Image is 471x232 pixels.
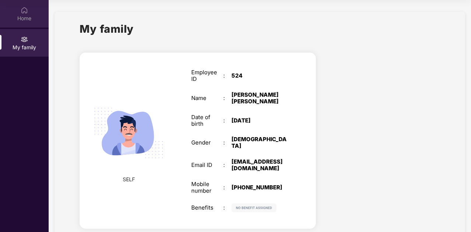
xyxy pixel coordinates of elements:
img: svg+xml;base64,PHN2ZyB4bWxucz0iaHR0cDovL3d3dy53My5vcmcvMjAwMC9zdmciIHdpZHRoPSIxMjIiIGhlaWdodD0iMj... [231,203,276,212]
div: [DATE] [231,117,287,124]
div: Email ID [191,162,223,168]
h1: My family [80,21,134,37]
div: Mobile number [191,181,223,194]
div: [DEMOGRAPHIC_DATA] [231,136,287,149]
div: Gender [191,139,223,146]
div: [PHONE_NUMBER] [231,184,287,191]
div: : [223,204,231,211]
img: svg+xml;base64,PHN2ZyB3aWR0aD0iMjAiIGhlaWdodD0iMjAiIHZpZXdCb3g9IjAgMCAyMCAyMCIgZmlsbD0ibm9uZSIgeG... [21,36,28,43]
div: [PERSON_NAME] [PERSON_NAME] [231,92,287,105]
img: svg+xml;base64,PHN2ZyBpZD0iSG9tZSIgeG1sbnM9Imh0dHA6Ly93d3cudzMub3JnLzIwMDAvc3ZnIiB3aWR0aD0iMjAiIG... [21,7,28,14]
img: svg+xml;base64,PHN2ZyB4bWxucz0iaHR0cDovL3d3dy53My5vcmcvMjAwMC9zdmciIHdpZHRoPSIyMjQiIGhlaWdodD0iMT... [86,90,171,175]
div: Benefits [191,204,223,211]
div: : [223,117,231,124]
div: : [223,184,231,191]
div: : [223,95,231,101]
div: [EMAIL_ADDRESS][DOMAIN_NAME] [231,158,287,172]
div: Date of birth [191,114,223,127]
div: : [223,139,231,146]
div: : [223,72,231,79]
div: Employee ID [191,69,223,82]
div: Name [191,95,223,101]
span: SELF [123,175,135,183]
div: 524 [231,72,287,79]
div: : [223,162,231,168]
